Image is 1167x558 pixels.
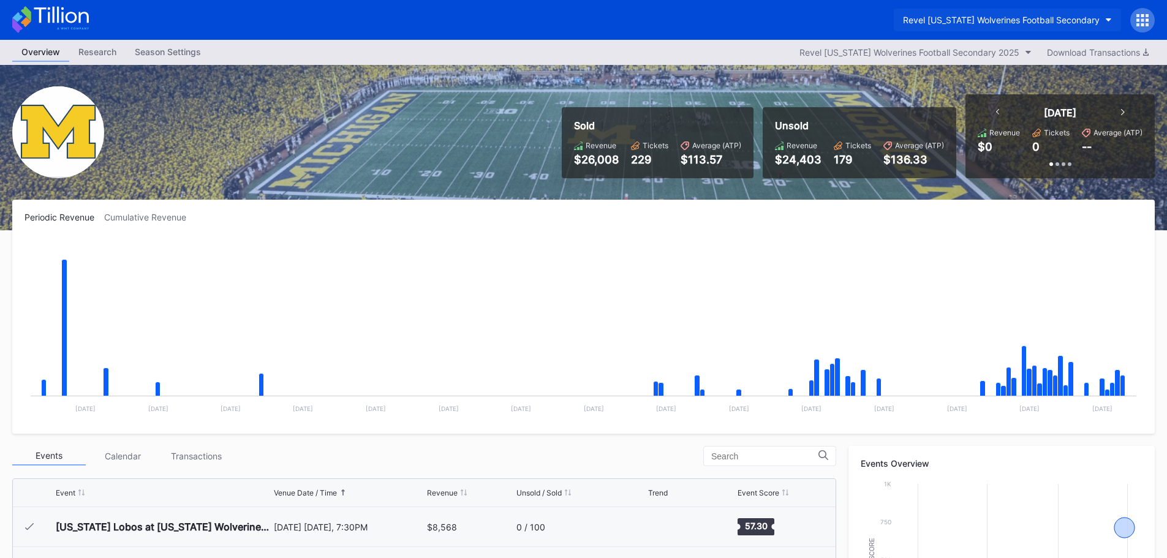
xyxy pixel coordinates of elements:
div: 229 [631,153,668,166]
div: $24,403 [775,153,821,166]
div: [DATE] [1044,107,1076,119]
text: [DATE] [584,405,604,412]
div: Venue Date / Time [274,488,337,497]
div: Unsold / Sold [516,488,562,497]
a: Season Settings [126,43,210,62]
div: Tickets [643,141,668,150]
div: 0 / 100 [516,522,545,532]
div: Revenue [989,128,1020,137]
div: Average (ATP) [895,141,944,150]
div: Tickets [845,141,871,150]
div: Revenue [586,141,616,150]
div: Event Score [738,488,779,497]
text: [DATE] [729,405,749,412]
input: Search [711,451,818,461]
text: [DATE] [947,405,967,412]
button: Revel [US_STATE] Wolverines Football Secondary 2025 [793,44,1038,61]
button: Revel [US_STATE] Wolverines Football Secondary [894,9,1121,31]
img: Michigan_Wolverines_Football_Secondary.png [12,86,104,178]
text: [DATE] [75,405,96,412]
text: [DATE] [1019,405,1040,412]
text: [DATE] [148,405,168,412]
text: [DATE] [221,405,241,412]
div: Cumulative Revenue [104,212,196,222]
div: 179 [834,153,871,166]
div: Average (ATP) [1093,128,1142,137]
text: 57.30 [744,521,767,531]
text: [DATE] [293,405,313,412]
text: [DATE] [874,405,894,412]
div: $136.33 [883,153,944,166]
div: Tickets [1044,128,1070,137]
div: Event [56,488,75,497]
div: $0 [978,140,992,153]
div: $8,568 [427,522,457,532]
text: [DATE] [511,405,531,412]
a: Research [69,43,126,62]
div: Sold [574,119,741,132]
div: Research [69,43,126,61]
div: Season Settings [126,43,210,61]
a: Overview [12,43,69,62]
div: Revenue [787,141,817,150]
text: [DATE] [656,405,676,412]
svg: Chart title [25,238,1142,421]
div: 0 [1032,140,1040,153]
div: $113.57 [681,153,741,166]
text: [DATE] [1092,405,1112,412]
div: Transactions [159,447,233,466]
div: -- [1082,140,1092,153]
div: Revel [US_STATE] Wolverines Football Secondary 2025 [799,47,1019,58]
div: [DATE] [DATE], 7:30PM [274,522,425,532]
div: [US_STATE] Lobos at [US_STATE] Wolverines Football [56,521,271,533]
svg: Chart title [648,511,685,542]
div: Revel [US_STATE] Wolverines Football Secondary [903,15,1100,25]
div: Events [12,447,86,466]
div: Periodic Revenue [25,212,104,222]
text: [DATE] [801,405,821,412]
div: $26,008 [574,153,619,166]
div: Trend [648,488,668,497]
button: Download Transactions [1041,44,1155,61]
text: [DATE] [439,405,459,412]
div: Average (ATP) [692,141,741,150]
div: Events Overview [861,458,1142,469]
text: 1k [884,480,891,488]
div: Revenue [427,488,458,497]
div: Download Transactions [1047,47,1149,58]
text: 750 [880,518,891,526]
text: [DATE] [366,405,386,412]
div: Calendar [86,447,159,466]
div: Unsold [775,119,944,132]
